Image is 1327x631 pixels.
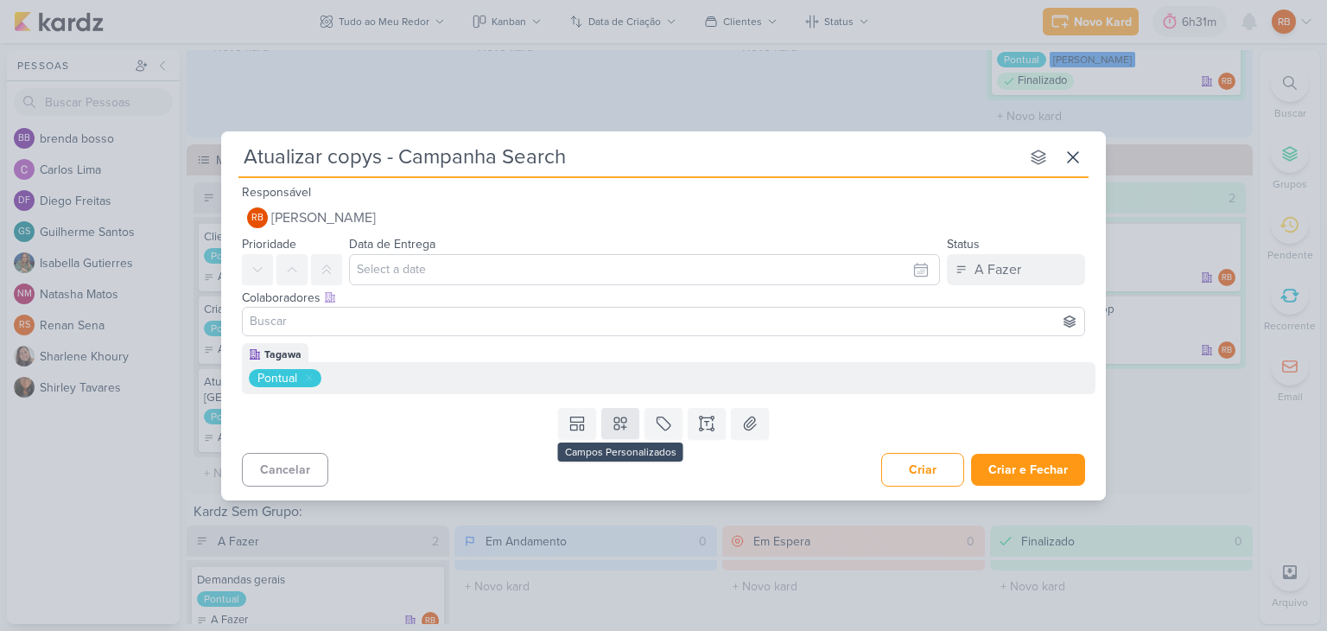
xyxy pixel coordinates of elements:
[264,347,302,362] div: Tagawa
[349,237,435,252] label: Data de Entrega
[881,453,964,487] button: Criar
[271,207,376,228] span: [PERSON_NAME]
[238,142,1019,173] input: Kard Sem Título
[242,453,328,487] button: Cancelar
[242,202,1085,233] button: RB [PERSON_NAME]
[242,185,311,200] label: Responsável
[242,237,296,252] label: Prioridade
[971,454,1085,486] button: Criar e Fechar
[247,207,268,228] div: Rogerio Bispo
[975,259,1021,280] div: A Fazer
[349,254,940,285] input: Select a date
[947,237,980,252] label: Status
[558,443,683,462] div: Campos Personalizados
[242,289,1085,307] div: Colaboradores
[257,369,297,387] div: Pontual
[251,214,263,223] p: RB
[246,311,1081,332] input: Buscar
[947,254,1085,285] button: A Fazer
